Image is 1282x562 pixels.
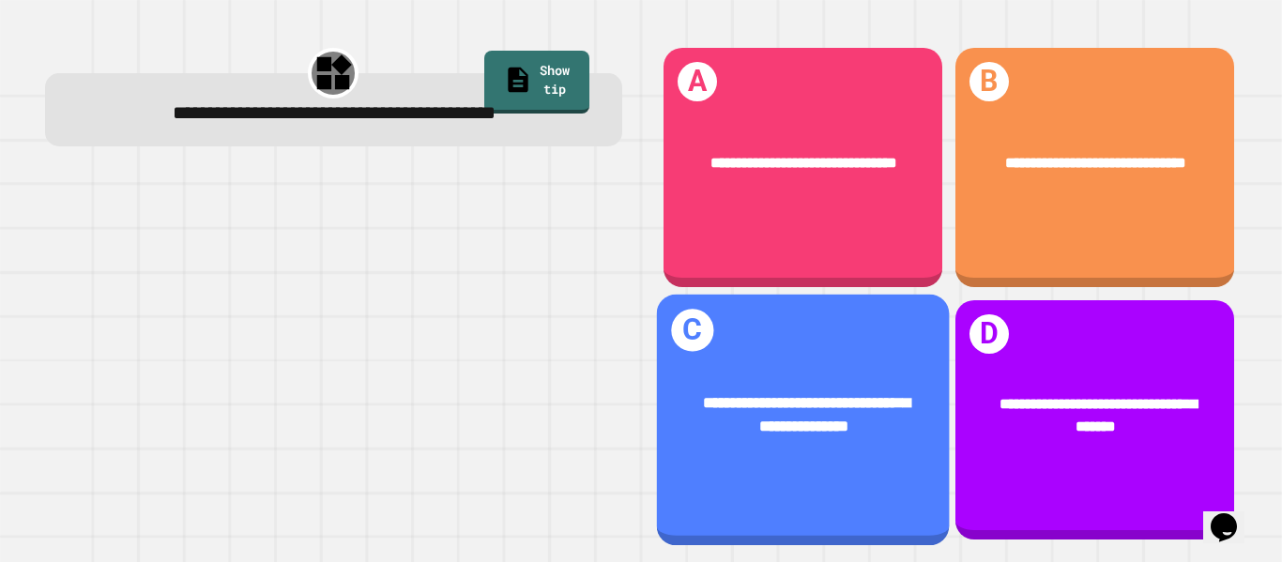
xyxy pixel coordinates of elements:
[1203,487,1263,543] iframe: chat widget
[671,309,713,351] h1: C
[484,51,589,114] a: Show tip
[969,62,1010,102] h1: B
[678,62,718,102] h1: A
[969,314,1010,355] h1: D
